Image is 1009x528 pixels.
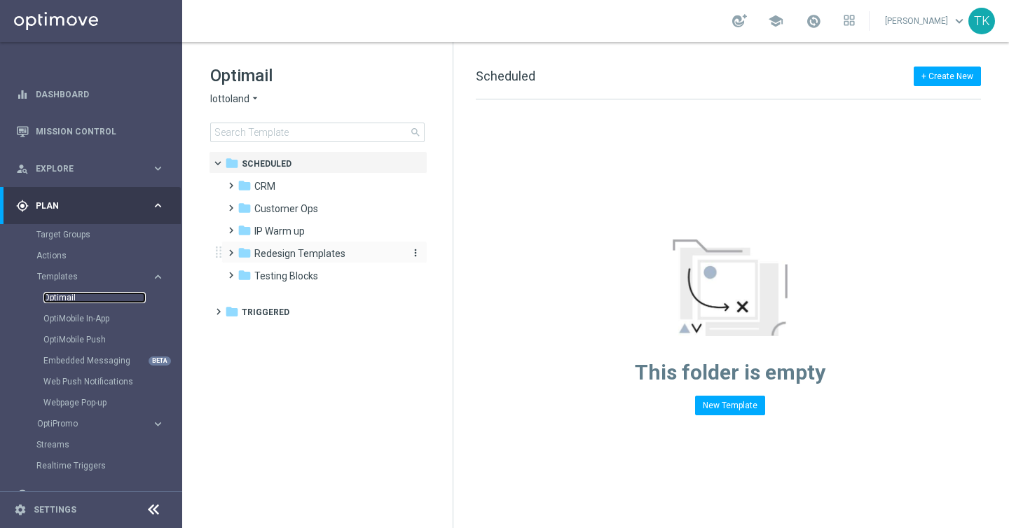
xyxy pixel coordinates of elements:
[36,434,181,455] div: Streams
[673,239,788,336] img: emptyStateManageTemplates.jpg
[254,270,318,282] span: Testing Blocks
[151,270,165,284] i: keyboard_arrow_right
[225,305,239,319] i: folder
[149,356,171,366] div: BETA
[254,225,305,237] span: IP Warm up
[43,287,181,308] div: Optimail
[635,360,825,384] span: This folder is empty
[16,113,165,150] div: Mission Control
[36,202,151,210] span: Plan
[410,247,421,258] i: more_vert
[225,156,239,170] i: folder
[43,313,146,324] a: OptiMobile In-App
[37,272,137,281] span: Templates
[36,224,181,245] div: Target Groups
[15,163,165,174] button: person_search Explore keyboard_arrow_right
[14,503,27,516] i: settings
[36,250,146,261] a: Actions
[968,8,995,34] div: TK
[43,376,146,387] a: Web Push Notifications
[16,489,151,501] div: Execute
[476,69,535,83] span: Scheduled
[36,413,181,434] div: OptiPromo
[16,162,29,175] i: person_search
[210,92,249,106] span: lottoland
[16,489,29,501] i: play_circle_outline
[410,127,421,138] span: search
[36,460,146,471] a: Realtime Triggers
[238,223,252,237] i: folder
[210,123,425,142] input: Search Template
[952,13,967,29] span: keyboard_arrow_down
[151,199,165,212] i: keyboard_arrow_right
[36,439,146,450] a: Streams
[254,247,345,260] span: Redesign Templates
[242,158,291,170] span: Scheduled
[914,67,981,86] button: + Create New
[15,200,165,211] button: gps_fixed Plan keyboard_arrow_right
[16,200,29,212] i: gps_fixed
[37,419,137,428] span: OptiPromo
[15,126,165,137] button: Mission Control
[16,88,29,101] i: equalizer
[242,306,289,319] span: Triggered
[36,113,165,150] a: Mission Control
[16,162,151,175] div: Explore
[151,162,165,175] i: keyboard_arrow_right
[407,246,421,260] button: more_vert
[695,396,765,415] button: New Template
[36,455,181,476] div: Realtime Triggers
[43,397,146,408] a: Webpage Pop-up
[37,272,151,281] div: Templates
[15,489,165,501] button: play_circle_outline Execute keyboard_arrow_right
[43,371,181,392] div: Web Push Notifications
[249,92,261,106] i: arrow_drop_down
[36,76,165,113] a: Dashboard
[43,355,146,366] a: Embedded Messaging
[36,245,181,266] div: Actions
[37,419,151,428] div: OptiPromo
[36,165,151,173] span: Explore
[43,308,181,329] div: OptiMobile In-App
[16,200,151,212] div: Plan
[210,64,425,87] h1: Optimail
[36,271,165,282] button: Templates keyboard_arrow_right
[34,506,76,514] a: Settings
[238,268,252,282] i: folder
[254,202,318,215] span: Customer Ops
[36,266,181,413] div: Templates
[43,329,181,350] div: OptiMobile Push
[884,11,968,32] a: [PERSON_NAME]keyboard_arrow_down
[238,179,252,193] i: folder
[36,229,146,240] a: Target Groups
[43,334,146,345] a: OptiMobile Push
[36,418,165,429] button: OptiPromo keyboard_arrow_right
[151,417,165,431] i: keyboard_arrow_right
[15,89,165,100] button: equalizer Dashboard
[238,201,252,215] i: folder
[43,350,181,371] div: Embedded Messaging
[151,488,165,501] i: keyboard_arrow_right
[254,180,275,193] span: CRM
[43,392,181,413] div: Webpage Pop-up
[210,92,261,106] button: lottoland arrow_drop_down
[238,246,252,260] i: folder
[16,76,165,113] div: Dashboard
[768,13,783,29] span: school
[43,292,146,303] a: Optimail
